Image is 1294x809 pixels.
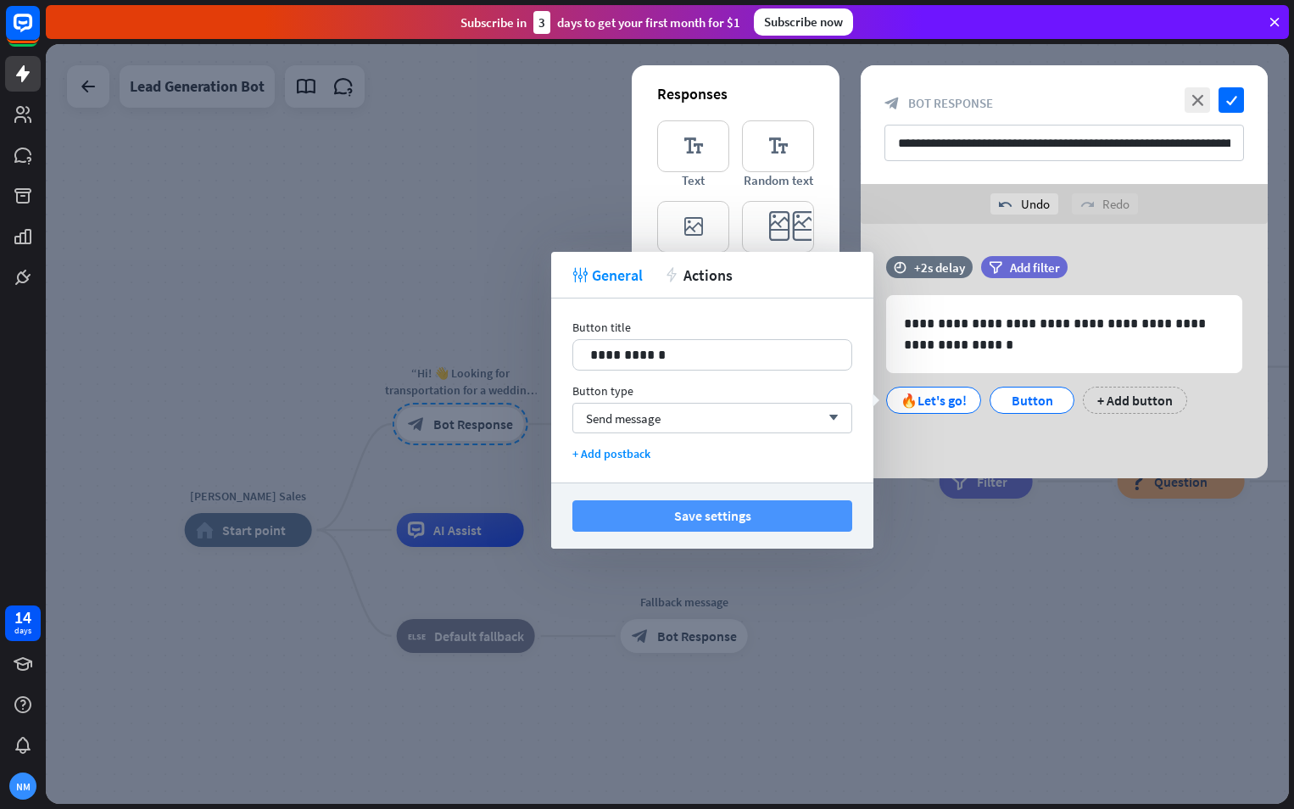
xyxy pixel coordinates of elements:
[989,261,1002,274] i: filter
[5,605,41,641] a: 14 days
[1004,388,1060,413] div: Button
[14,7,64,58] button: Open LiveChat chat widget
[572,383,852,399] div: Button type
[572,446,852,461] div: + Add postback
[460,11,740,34] div: Subscribe in days to get your first month for $1
[572,320,852,335] div: Button title
[884,96,900,111] i: block_bot_response
[1010,259,1060,276] span: Add filter
[820,413,839,423] i: arrow_down
[908,95,993,111] span: Bot Response
[754,8,853,36] div: Subscribe now
[1219,87,1244,113] i: check
[14,610,31,625] div: 14
[533,11,550,34] div: 3
[592,265,643,285] span: General
[9,773,36,800] div: NM
[683,265,733,285] span: Actions
[572,267,588,282] i: tweak
[1072,193,1138,215] div: Redo
[586,410,661,427] span: Send message
[999,198,1012,211] i: undo
[1083,387,1187,414] div: + Add button
[572,500,852,532] button: Save settings
[664,267,679,282] i: action
[990,193,1058,215] div: Undo
[14,625,31,637] div: days
[1185,87,1210,113] i: close
[901,388,967,413] div: 🔥Let's go!
[894,261,906,273] i: time
[1080,198,1094,211] i: redo
[914,259,965,276] div: +2s delay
